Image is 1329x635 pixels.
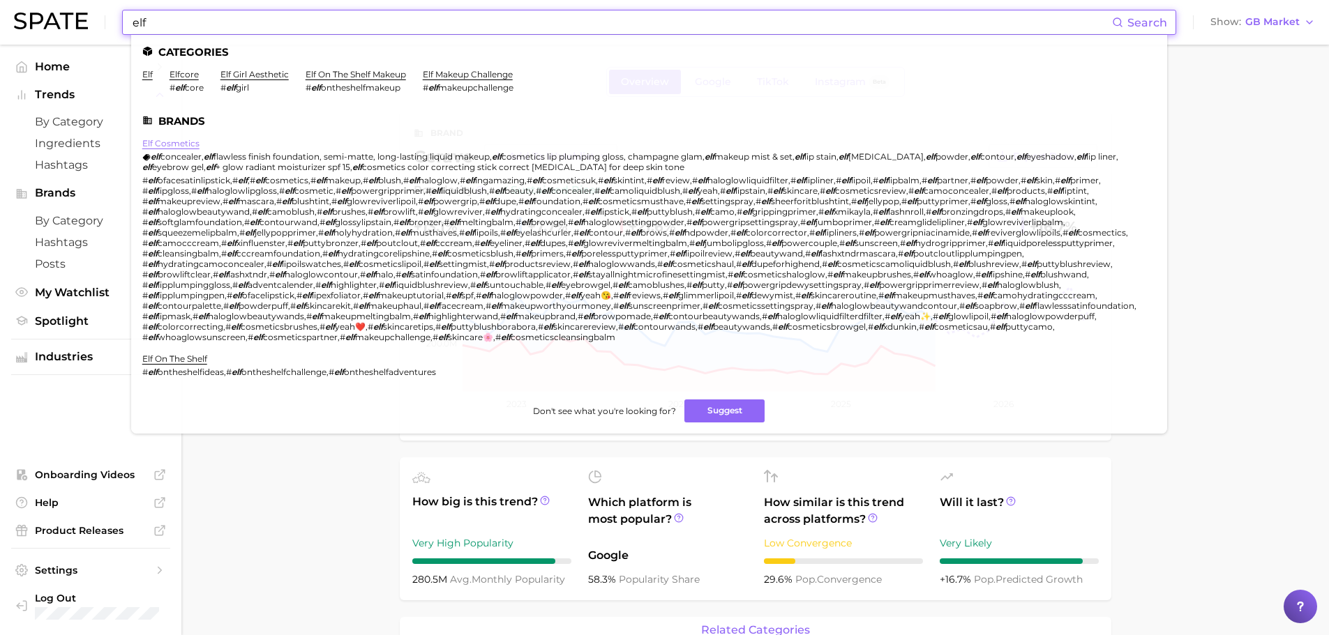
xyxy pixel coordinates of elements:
span: cosmeticsuk [542,175,596,185]
em: elf [151,151,160,162]
span: # [873,175,878,185]
span: # [276,196,282,206]
em: elf [914,185,924,196]
span: # [142,185,148,196]
a: Hashtags [11,231,170,253]
span: sheerforitblushtint [771,196,849,206]
a: elf [142,69,153,79]
span: # [142,217,148,227]
span: contourwand [260,217,317,227]
span: camo [710,206,735,217]
span: gloss [986,196,1007,206]
em: elf [197,185,207,196]
em: elf [688,185,698,196]
span: makeupchallenge [438,82,513,93]
em: elf [742,206,752,217]
span: Industries [35,351,147,363]
span: review [662,175,690,185]
div: , , , , , , , , , , , , , , , , , , , , , , , , , , , , , , , , , , , , , , , , , , , , , , , , ,... [142,175,1139,342]
em: elf [238,175,248,185]
span: Search [1127,16,1167,29]
em: elf [250,217,260,227]
button: Suggest [684,399,765,422]
em: elf [590,206,600,217]
span: Onboarding Videos [35,468,147,481]
em: elf [449,217,459,227]
span: mascara [238,196,274,206]
span: glossylipstain [335,217,391,227]
span: eyebrow gel [152,162,204,172]
em: elf [1060,175,1070,185]
span: # [223,196,228,206]
span: jellypop [866,196,899,206]
span: xmikayla [834,206,871,217]
span: camoconcealer [924,185,989,196]
span: girl [236,82,249,93]
em: elf [796,175,806,185]
span: # [756,196,761,206]
span: # [1005,206,1011,217]
span: # [310,175,316,185]
em: elf [878,175,888,185]
span: # [279,185,285,196]
span: Product Releases [35,524,147,537]
span: lip stain [804,151,836,162]
span: skincare [783,185,818,196]
span: hydratingconcealer [500,206,583,217]
em: elf [976,175,986,185]
span: partner [937,175,968,185]
span: by Category [35,115,147,128]
em: elf [541,185,551,196]
span: by Category [35,214,147,227]
span: # [220,82,226,93]
em: elf [423,196,433,206]
button: ShowGB Market [1207,13,1319,31]
em: elf [857,196,866,206]
em: elf [824,206,834,217]
span: # [252,206,257,217]
span: # [191,185,197,196]
em: elf [325,217,335,227]
button: Industries [11,346,170,367]
button: Trends [11,84,170,105]
em: elf [322,206,332,217]
span: ingamazing [475,175,525,185]
span: # [1055,175,1060,185]
em: elf [204,151,213,162]
span: # [142,175,148,185]
a: by Category [11,111,170,132]
em: elf [573,217,583,227]
em: elf [337,196,347,206]
span: # [583,196,588,206]
span: # [686,196,691,206]
span: # [336,185,341,196]
span: cosmetics lip plumping gloss, champagne glam [502,151,703,162]
span: # [970,175,976,185]
a: Posts [11,253,170,275]
span: # [317,206,322,217]
em: elf [588,196,598,206]
span: flawless finish foundation, semi-matte, long-lasting liquid makeup [213,151,490,162]
em: elf [1053,185,1063,196]
em: elf [341,185,351,196]
li: Brands [142,115,1156,127]
span: Show [1210,18,1241,26]
span: # [403,175,409,185]
span: skintint [613,175,645,185]
span: # [901,196,907,206]
a: elfcore [170,69,199,79]
span: powder [986,175,1019,185]
span: lipstick [600,206,629,217]
span: # [926,206,931,217]
span: makeup [326,175,361,185]
em: elf [485,196,495,206]
span: # [250,175,255,185]
em: elf [907,196,917,206]
a: Onboarding Videos [11,464,170,485]
span: haloglowliquidfilter [707,175,788,185]
em: elf [409,175,419,185]
span: Brands [35,187,147,199]
span: Help [35,496,147,509]
em: elf [490,206,500,217]
span: eyeshadow [1026,151,1074,162]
